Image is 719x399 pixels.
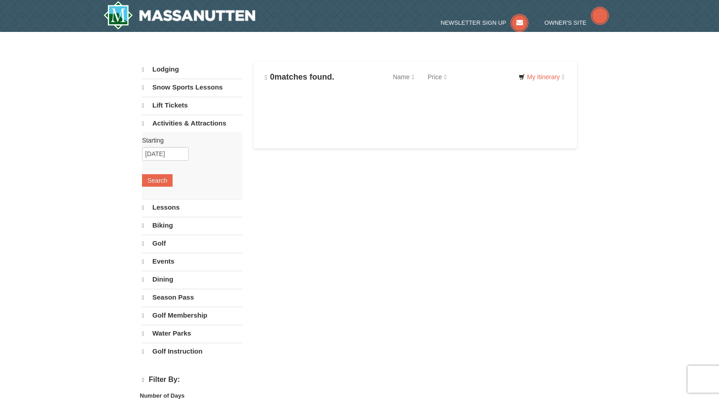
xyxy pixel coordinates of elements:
h4: Filter By: [142,376,242,384]
a: Dining [142,271,242,288]
a: Golf Membership [142,307,242,324]
span: Newsletter Sign Up [441,19,506,26]
strong: Number of Days [140,392,185,399]
a: Price [421,68,453,86]
a: Snow Sports Lessons [142,79,242,96]
button: Search [142,174,173,187]
a: Newsletter Sign Up [441,19,529,26]
a: Events [142,253,242,270]
a: Lessons [142,199,242,216]
a: Golf Instruction [142,343,242,360]
a: Season Pass [142,289,242,306]
a: Massanutten Resort [103,1,255,30]
label: Starting [142,136,235,145]
a: Golf [142,235,242,252]
a: Owner's Site [545,19,609,26]
span: Owner's Site [545,19,587,26]
a: Activities & Attractions [142,115,242,132]
a: Lift Tickets [142,97,242,114]
img: Massanutten Resort Logo [103,1,255,30]
a: Lodging [142,61,242,78]
a: My Itinerary [513,70,570,84]
a: Name [386,68,421,86]
a: Water Parks [142,325,242,342]
a: Biking [142,217,242,234]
